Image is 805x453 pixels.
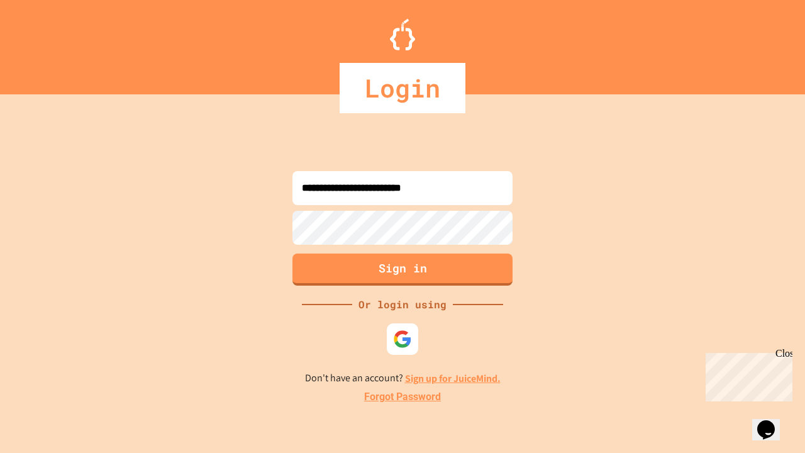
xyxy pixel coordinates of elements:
p: Don't have an account? [305,371,501,386]
iframe: chat widget [701,348,792,401]
button: Sign in [292,254,513,286]
img: Logo.svg [390,19,415,50]
iframe: chat widget [752,403,792,440]
div: Chat with us now!Close [5,5,87,80]
div: Login [340,63,465,113]
img: google-icon.svg [393,330,412,349]
a: Forgot Password [364,389,441,405]
a: Sign up for JuiceMind. [405,372,501,385]
div: Or login using [352,297,453,312]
